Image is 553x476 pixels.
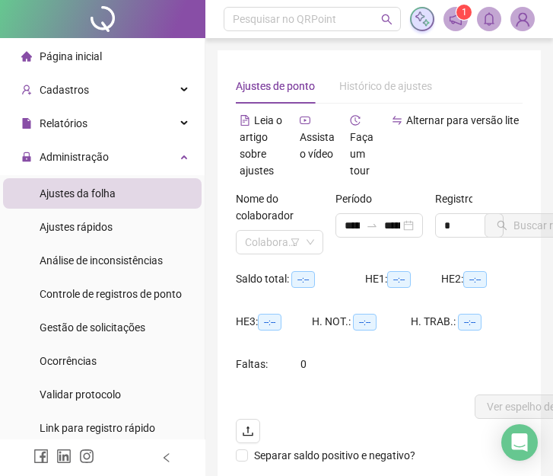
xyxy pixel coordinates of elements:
span: Análise de inconsistências [40,254,163,267]
span: Relatórios [40,117,87,129]
span: Ajustes de ponto [236,80,315,92]
div: H. NOT.: [312,313,411,331]
span: --:-- [458,314,481,331]
span: swap [392,115,402,126]
span: --:-- [463,271,487,288]
span: file [21,118,32,129]
span: facebook [33,449,49,464]
span: Gestão de solicitações [40,321,145,334]
span: Separar saldo positivo e negativo? [248,447,421,464]
span: linkedin [56,449,72,464]
div: Saldo total: [236,270,365,288]
span: Ajustes rápidos [40,221,113,233]
span: Ajustes da folha [40,187,116,200]
img: sparkle-icon.fc2bf0ac1784a2077858766a79e2daf3.svg [414,11,431,27]
span: notification [449,12,462,26]
img: 5500 [511,8,534,30]
span: user-add [21,85,32,95]
span: --:-- [387,271,411,288]
span: 1 [462,7,467,18]
span: Cadastros [40,84,89,96]
span: filter [291,238,300,247]
span: Faça um tour [350,131,373,177]
span: --:-- [258,314,281,331]
span: Leia o artigo sobre ajustes [240,114,282,177]
span: to [366,219,378,232]
sup: 1 [456,5,472,20]
span: --:-- [353,314,377,331]
span: youtube [300,115,310,126]
span: Validar protocolo [40,388,121,401]
span: 0 [300,358,307,370]
span: Assista o vídeo [300,131,335,160]
span: Controle de registros de ponto [40,288,182,300]
div: H. TRAB.: [411,313,517,331]
span: Alternar para versão lite [406,114,519,126]
label: Nome do colaborador [236,190,323,224]
div: HE 1: [365,270,441,288]
span: Administração [40,151,109,163]
span: swap-right [366,219,378,232]
span: left [161,452,172,463]
span: upload [242,425,254,437]
div: HE 2: [441,270,517,288]
span: --:-- [291,271,315,288]
span: search [381,14,393,25]
span: file-text [240,115,250,126]
span: down [306,238,315,247]
span: history [350,115,361,126]
span: home [21,51,32,62]
span: Histórico de ajustes [339,80,432,92]
span: Faltas: [236,358,270,370]
label: Período [335,190,382,207]
span: bell [482,12,496,26]
span: lock [21,152,32,162]
span: Link para registro rápido [40,422,155,434]
div: HE 3: [236,313,312,331]
span: Ocorrências [40,355,97,367]
div: Open Intercom Messenger [501,424,538,461]
span: instagram [79,449,94,464]
span: Registros [435,190,493,207]
span: Página inicial [40,50,102,62]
